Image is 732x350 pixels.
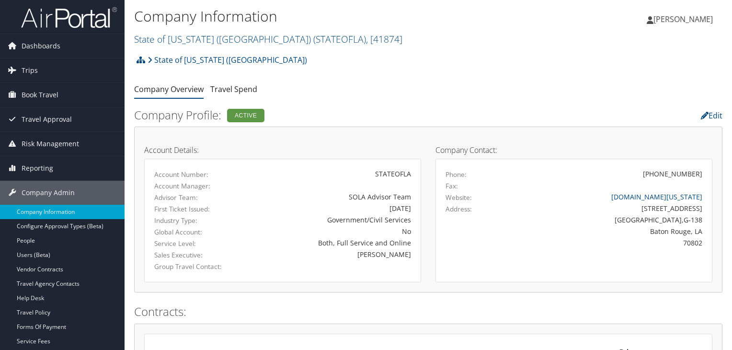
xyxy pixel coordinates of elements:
span: ( STATEOFLA ) [313,33,366,46]
span: Trips [22,58,38,82]
label: Phone: [446,170,467,179]
label: Account Number: [154,170,230,179]
span: Company Admin [22,181,75,205]
span: Dashboards [22,34,60,58]
h4: Account Details: [144,146,421,154]
h2: Contracts: [134,303,722,320]
h4: Company Contact: [435,146,712,154]
a: [DOMAIN_NAME][US_STATE] [611,192,702,201]
a: Company Overview [134,84,204,94]
span: Risk Management [22,132,79,156]
span: , [ 41874 ] [366,33,402,46]
a: State of [US_STATE] ([GEOGRAPHIC_DATA]) [148,50,307,70]
a: [PERSON_NAME] [647,5,722,34]
div: [PERSON_NAME] [245,249,411,259]
div: [GEOGRAPHIC_DATA],G-138 [514,215,703,225]
div: Active [227,109,264,122]
div: SOLA Advisor Team [245,192,411,202]
a: Edit [701,110,722,121]
div: Government/Civil Services [245,215,411,225]
span: [PERSON_NAME] [653,14,713,24]
div: [STREET_ADDRESS] [514,203,703,213]
label: Website: [446,193,472,202]
div: [DATE] [245,203,411,213]
label: Fax: [446,181,458,191]
label: Address: [446,204,472,214]
img: airportal-logo.png [21,6,117,29]
label: Service Level: [154,239,230,248]
a: Travel Spend [210,84,257,94]
span: Book Travel [22,83,58,107]
div: No [245,226,411,236]
span: Travel Approval [22,107,72,131]
div: [PHONE_NUMBER] [643,169,702,179]
div: 70802 [514,238,703,248]
label: Sales Executive: [154,250,230,260]
a: State of [US_STATE] ([GEOGRAPHIC_DATA]) [134,33,402,46]
label: Industry Type: [154,216,230,225]
label: Group Travel Contact: [154,262,230,271]
label: First Ticket Issued: [154,204,230,214]
h2: Company Profile: [134,107,522,123]
div: STATEOFLA [245,169,411,179]
label: Global Account: [154,227,230,237]
div: Both, Full Service and Online [245,238,411,248]
label: Account Manager: [154,181,230,191]
div: Baton Rouge, LA [514,226,703,236]
span: Reporting [22,156,53,180]
label: Advisor Team: [154,193,230,202]
h1: Company Information [134,6,526,26]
